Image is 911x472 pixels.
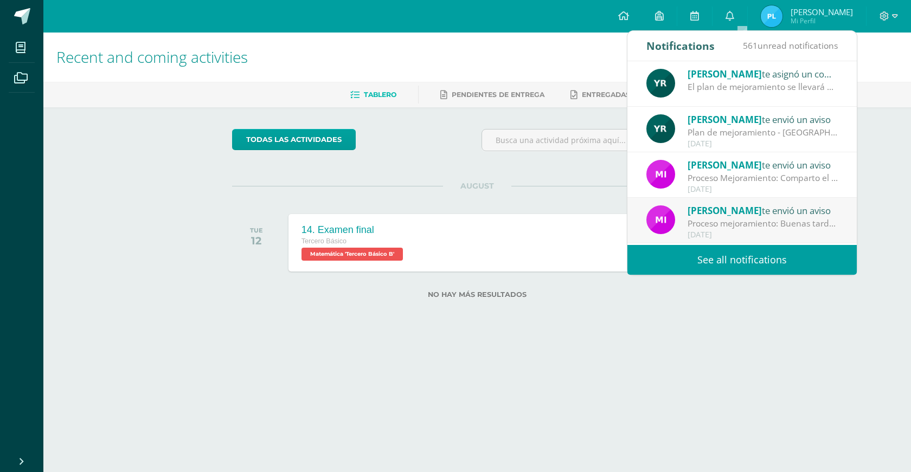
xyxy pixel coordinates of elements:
[688,204,762,217] span: [PERSON_NAME]
[301,224,406,236] div: 14. Examen final
[688,158,838,172] div: te envió un aviso
[688,67,838,81] div: te asignó un comentario en 'Examen de unidad' para 'Idioma Español'
[250,227,263,234] div: TUE
[688,203,838,217] div: te envió un aviso
[646,69,675,98] img: 765d7ba1372dfe42393184f37ff644ec.png
[440,86,544,104] a: Pendientes de entrega
[582,90,630,99] span: Entregadas
[791,7,853,17] span: [PERSON_NAME]
[301,237,347,245] span: Tercero Básico
[688,68,762,80] span: [PERSON_NAME]
[250,234,263,247] div: 12
[452,90,544,99] span: Pendientes de entrega
[688,81,838,93] div: El plan de mejoramiento se llevará a cabo el [DATE][PERSON_NAME]. Lugar: Salón de lectura Hora: 1...
[688,159,762,171] span: [PERSON_NAME]
[56,47,248,67] span: Recent and coming activities
[232,290,723,299] label: No hay más resultados
[364,90,396,99] span: Tablero
[646,160,675,189] img: e71b507b6b1ebf6fbe7886fc31de659d.png
[646,205,675,234] img: e71b507b6b1ebf6fbe7886fc31de659d.png
[482,130,722,151] input: Busca una actividad próxima aquí...
[791,16,853,25] span: Mi Perfil
[688,217,838,230] div: Proceso mejoramiento: Buenas tardes padres de familia el motivo de este aviso es para poder compa...
[350,86,396,104] a: Tablero
[688,113,762,126] span: [PERSON_NAME]
[688,172,838,184] div: Proceso Mejoramiento: Comparto el archivo derivado a que no se adjuntó.
[688,139,838,148] div: [DATE]
[646,31,715,61] div: Notifications
[761,5,782,27] img: 23fb16984e5ab67cc49ece7ec8f2c339.png
[688,185,838,194] div: [DATE]
[743,40,758,51] span: 561
[301,248,403,261] span: Matemática 'Tercero Básico B'
[688,230,838,240] div: [DATE]
[443,181,511,191] span: AUGUST
[570,86,630,104] a: Entregadas
[646,114,675,143] img: 765d7ba1372dfe42393184f37ff644ec.png
[743,40,838,51] span: unread notifications
[688,126,838,139] div: Plan de mejoramiento - Lenguaje : Buenos días Les comento que el plan de mejoramiento se llevará ...
[232,129,356,150] a: todas las Actividades
[627,245,857,275] a: See all notifications
[688,112,838,126] div: te envió un aviso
